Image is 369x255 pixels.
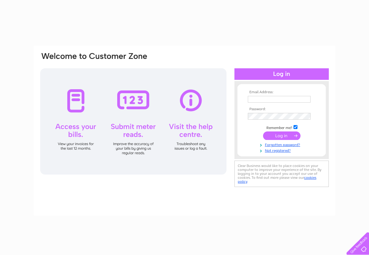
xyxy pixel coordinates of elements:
[248,147,317,153] a: Not registered?
[246,124,317,130] td: Remember me?
[234,161,329,187] div: Clear Business would like to place cookies on your computer to improve your experience of the sit...
[238,175,316,184] a: cookies policy
[248,141,317,147] a: Forgotten password?
[246,90,317,94] th: Email Address:
[246,107,317,111] th: Password:
[263,131,300,140] input: Submit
